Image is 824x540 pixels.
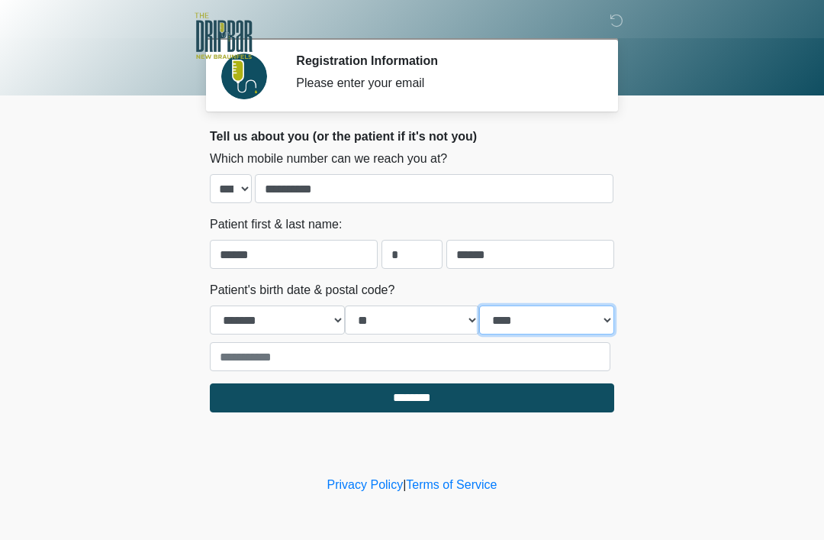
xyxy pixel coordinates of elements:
div: Please enter your email [296,74,591,92]
img: Agent Avatar [221,53,267,99]
img: The DRIPBaR - New Braunfels Logo [195,11,253,61]
a: | [403,478,406,491]
h2: Tell us about you (or the patient if it's not you) [210,129,614,144]
label: Patient's birth date & postal code? [210,281,394,299]
a: Terms of Service [406,478,497,491]
label: Which mobile number can we reach you at? [210,150,447,168]
a: Privacy Policy [327,478,404,491]
label: Patient first & last name: [210,215,342,234]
